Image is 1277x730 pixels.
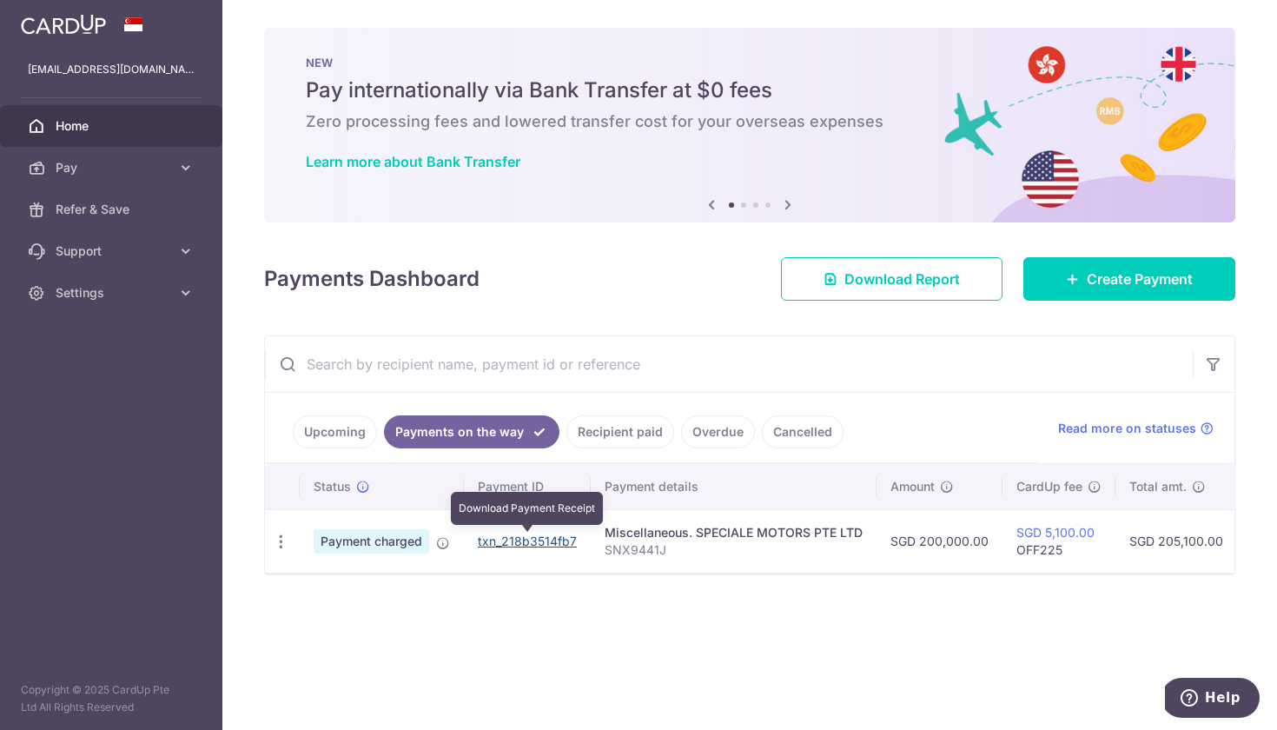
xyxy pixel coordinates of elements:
h6: Zero processing fees and lowered transfer cost for your overseas expenses [306,111,1194,132]
a: txn_218b3514fb7 [478,534,577,548]
input: Search by recipient name, payment id or reference [265,336,1193,392]
span: Read more on statuses [1058,420,1196,437]
a: Overdue [681,415,755,448]
th: Payment ID [464,464,591,509]
img: CardUp [21,14,106,35]
div: Download Payment Receipt [451,492,603,525]
a: SGD 5,100.00 [1016,525,1095,540]
p: NEW [306,56,1194,70]
h4: Payments Dashboard [264,263,480,295]
td: OFF225 [1002,509,1115,573]
a: Read more on statuses [1058,420,1214,437]
a: Create Payment [1023,257,1235,301]
th: Payment details [591,464,877,509]
p: SNX9441J [605,541,863,559]
span: Total amt. [1129,478,1187,495]
span: Amount [890,478,935,495]
a: Download Report [781,257,1002,301]
td: SGD 205,100.00 [1115,509,1237,573]
span: Home [56,117,170,135]
span: Download Report [844,269,960,289]
p: [EMAIL_ADDRESS][DOMAIN_NAME] [28,61,195,78]
iframe: Opens a widget where you can find more information [1165,678,1260,721]
a: Cancelled [762,415,844,448]
span: CardUp fee [1016,478,1082,495]
td: SGD 200,000.00 [877,509,1002,573]
a: Learn more about Bank Transfer [306,153,520,170]
a: Upcoming [293,415,377,448]
span: Create Payment [1087,269,1193,289]
span: Payment charged [314,529,429,554]
div: Miscellaneous. SPECIALE MOTORS PTE LTD [605,524,863,541]
span: Pay [56,159,170,176]
img: Bank transfer banner [264,28,1235,222]
span: Settings [56,284,170,302]
span: Refer & Save [56,201,170,218]
a: Payments on the way [384,415,559,448]
span: Support [56,242,170,260]
a: Recipient paid [566,415,674,448]
span: Status [314,478,351,495]
h5: Pay internationally via Bank Transfer at $0 fees [306,76,1194,104]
